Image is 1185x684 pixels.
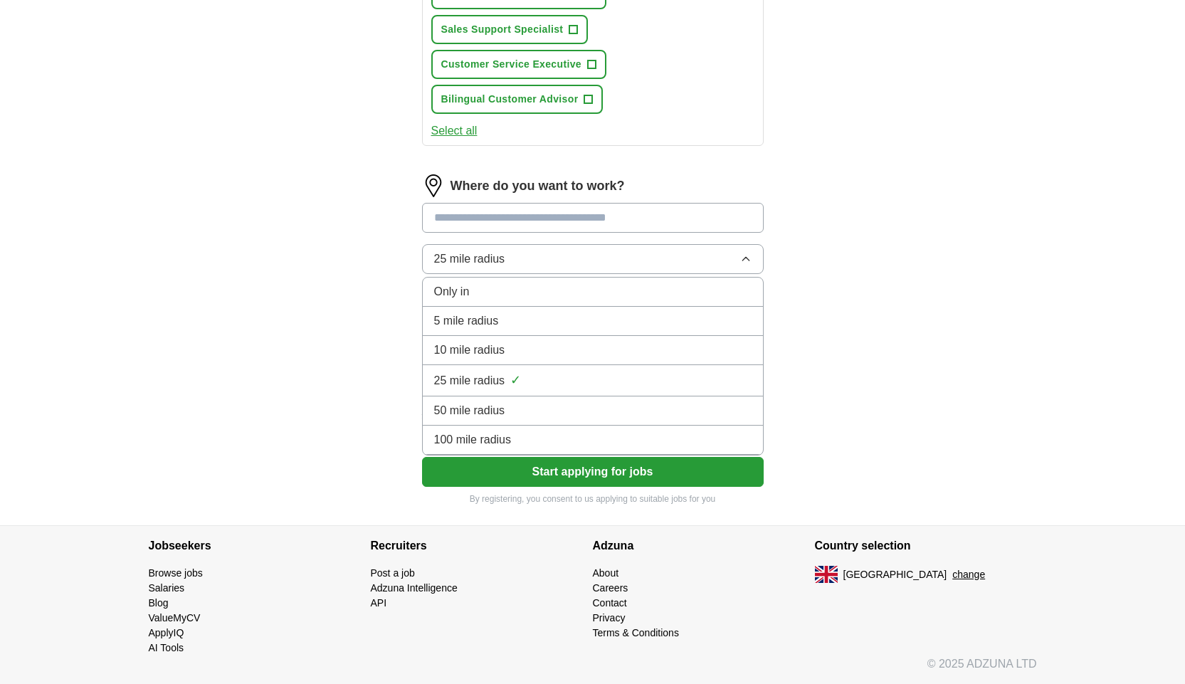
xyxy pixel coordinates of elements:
[593,567,619,579] a: About
[434,372,505,389] span: 25 mile radius
[451,177,625,196] label: Where do you want to work?
[510,371,521,390] span: ✓
[441,22,564,37] span: Sales Support Specialist
[434,431,512,448] span: 100 mile radius
[137,656,1048,684] div: © 2025 ADZUNA LTD
[371,582,458,594] a: Adzuna Intelligence
[434,251,505,268] span: 25 mile radius
[431,15,589,44] button: Sales Support Specialist
[149,582,185,594] a: Salaries
[815,566,838,583] img: UK flag
[843,567,947,582] span: [GEOGRAPHIC_DATA]
[593,627,679,638] a: Terms & Conditions
[422,493,764,505] p: By registering, you consent to us applying to suitable jobs for you
[431,122,478,140] button: Select all
[422,174,445,197] img: location.png
[441,57,581,72] span: Customer Service Executive
[593,582,628,594] a: Careers
[434,283,470,300] span: Only in
[422,244,764,274] button: 25 mile radius
[434,402,505,419] span: 50 mile radius
[815,526,1037,566] h4: Country selection
[952,567,985,582] button: change
[422,457,764,487] button: Start applying for jobs
[434,342,505,359] span: 10 mile radius
[149,627,184,638] a: ApplyIQ
[149,612,201,624] a: ValueMyCV
[431,50,606,79] button: Customer Service Executive
[434,312,499,330] span: 5 mile radius
[441,92,579,107] span: Bilingual Customer Advisor
[371,567,415,579] a: Post a job
[149,642,184,653] a: AI Tools
[593,612,626,624] a: Privacy
[149,597,169,609] a: Blog
[593,597,627,609] a: Contact
[149,567,203,579] a: Browse jobs
[431,85,604,114] button: Bilingual Customer Advisor
[371,597,387,609] a: API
